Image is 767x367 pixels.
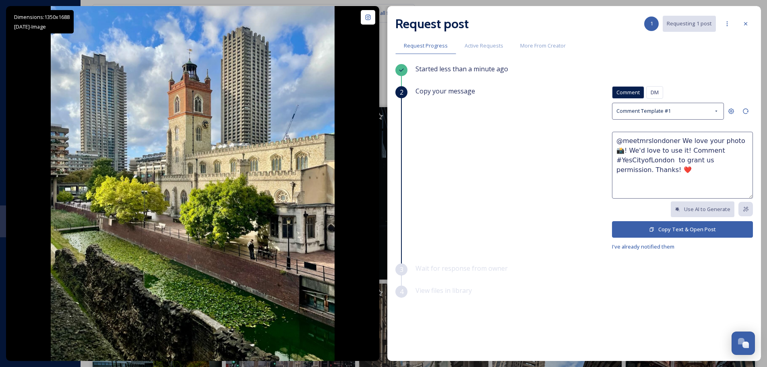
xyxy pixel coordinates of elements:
[612,221,753,238] button: Copy Text & Open Post
[400,87,403,97] span: 2
[416,86,475,96] span: Copy your message
[671,201,734,217] button: Use AI to Generate
[416,286,472,295] span: View files in library
[650,20,653,27] span: 1
[404,42,448,50] span: Request Progress
[51,6,335,361] img: Almost 2,000 years of history in one image. Here’s hoping the rain holds off for this evening’s p...
[651,89,659,96] span: DM
[612,132,753,199] textarea: @meetmrslondoner We love your photo 📸! We'd love to use it! Comment #YesCityofLondon to grant us ...
[416,264,508,273] span: Wait for response from owner
[616,107,671,115] span: Comment Template #1
[616,89,640,96] span: Comment
[416,64,508,73] span: Started less than a minute ago
[14,23,46,30] span: [DATE] - Image
[520,42,566,50] span: More From Creator
[395,14,469,33] h2: Request post
[732,332,755,355] button: Open Chat
[400,287,403,297] span: 4
[612,243,674,250] span: I've already notified them
[400,265,403,274] span: 3
[465,42,503,50] span: Active Requests
[14,13,70,21] span: Dimensions: 1350 x 1688
[663,16,716,31] button: Requesting 1 post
